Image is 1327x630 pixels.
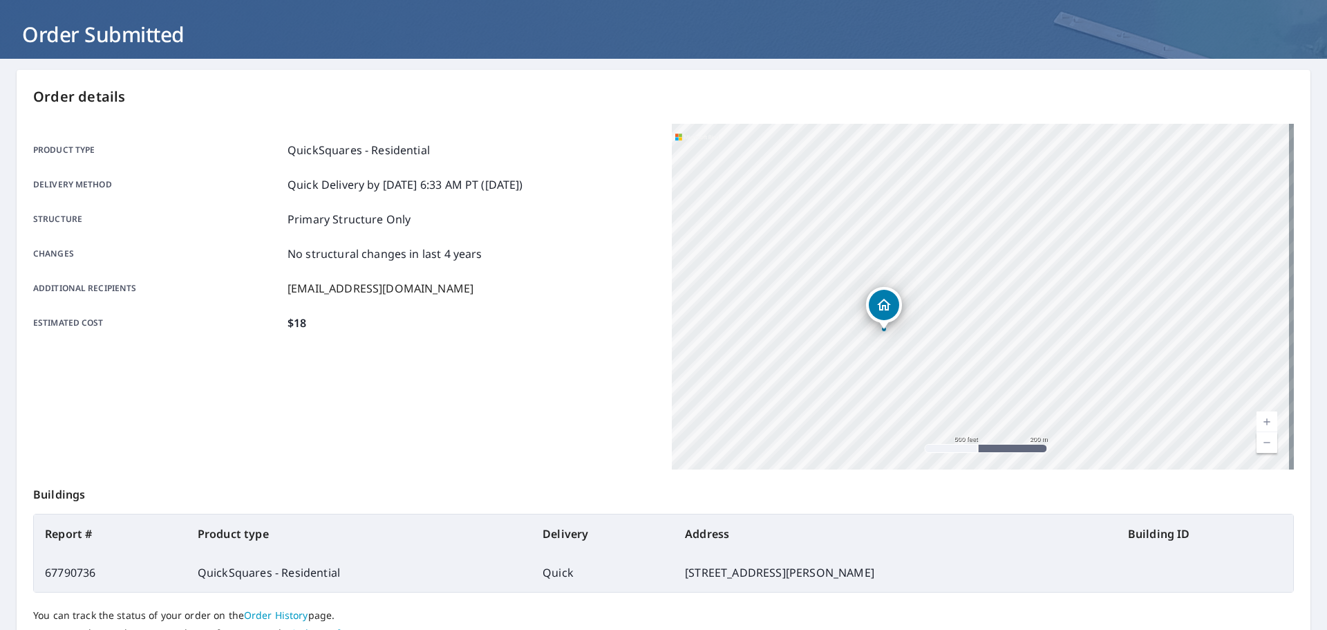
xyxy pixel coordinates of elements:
[33,211,282,228] p: Structure
[33,470,1294,514] p: Buildings
[187,553,531,592] td: QuickSquares - Residential
[531,515,674,553] th: Delivery
[33,142,282,158] p: Product type
[33,315,282,331] p: Estimated cost
[288,245,482,262] p: No structural changes in last 4 years
[33,245,282,262] p: Changes
[187,515,531,553] th: Product type
[244,609,308,622] a: Order History
[288,315,306,331] p: $18
[17,20,1310,48] h1: Order Submitted
[674,553,1117,592] td: [STREET_ADDRESS][PERSON_NAME]
[33,280,282,297] p: Additional recipients
[531,553,674,592] td: Quick
[1257,432,1277,453] a: Current Level 16, Zoom Out
[1117,515,1293,553] th: Building ID
[288,280,473,297] p: [EMAIL_ADDRESS][DOMAIN_NAME]
[866,287,902,330] div: Dropped pin, building 1, Residential property, 3406 Weisenberger Dr Dallas, TX 75212
[674,515,1117,553] th: Address
[33,176,282,193] p: Delivery method
[1257,411,1277,432] a: Current Level 16, Zoom In
[34,553,187,592] td: 67790736
[34,515,187,553] th: Report #
[33,609,1294,622] p: You can track the status of your order on the page.
[288,142,430,158] p: QuickSquares - Residential
[288,176,523,193] p: Quick Delivery by [DATE] 6:33 AM PT ([DATE])
[288,211,411,228] p: Primary Structure Only
[33,86,1294,107] p: Order details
